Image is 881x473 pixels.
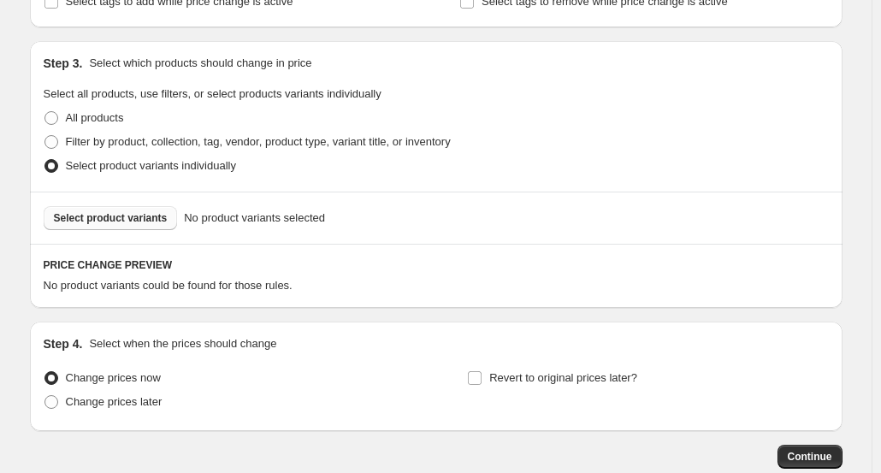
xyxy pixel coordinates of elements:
p: Select when the prices should change [89,335,276,352]
span: Select product variants [54,211,168,225]
span: No product variants could be found for those rules. [44,279,293,292]
span: Change prices later [66,395,163,408]
button: Continue [778,445,843,469]
span: Revert to original prices later? [489,371,637,384]
span: Change prices now [66,371,161,384]
span: All products [66,111,124,124]
h6: PRICE CHANGE PREVIEW [44,258,829,272]
span: Continue [788,450,832,464]
span: Select product variants individually [66,159,236,172]
h2: Step 4. [44,335,83,352]
span: Select all products, use filters, or select products variants individually [44,87,381,100]
h2: Step 3. [44,55,83,72]
span: No product variants selected [184,210,325,227]
button: Select product variants [44,206,178,230]
span: Filter by product, collection, tag, vendor, product type, variant title, or inventory [66,135,451,148]
p: Select which products should change in price [89,55,311,72]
